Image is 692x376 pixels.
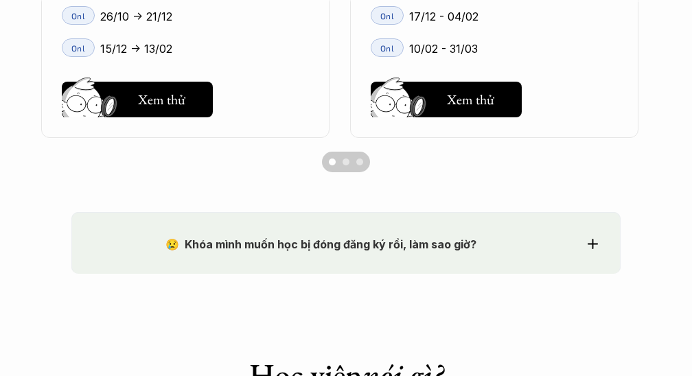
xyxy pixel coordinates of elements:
[380,11,395,21] p: Onl
[62,82,213,117] button: Xem thử
[409,6,478,27] p: 17/12 - 04/02
[371,76,522,117] a: Xem thử
[138,90,185,109] h5: Xem thử
[100,38,172,59] p: 15/12 -> 13/02
[409,38,478,59] p: 10/02 - 31/03
[380,43,395,53] p: Onl
[71,11,86,21] p: Onl
[371,82,522,117] button: Xem thử
[62,76,213,117] a: Xem thử
[447,90,494,109] h5: Xem thử
[165,237,476,251] strong: 😢 Khóa mình muốn học bị đóng đăng ký rồi, làm sao giờ?
[353,152,370,172] button: Scroll to page 3
[100,6,172,27] p: 26/10 -> 21/12
[71,43,86,53] p: Onl
[322,152,339,172] button: Scroll to page 1
[339,152,353,172] button: Scroll to page 2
